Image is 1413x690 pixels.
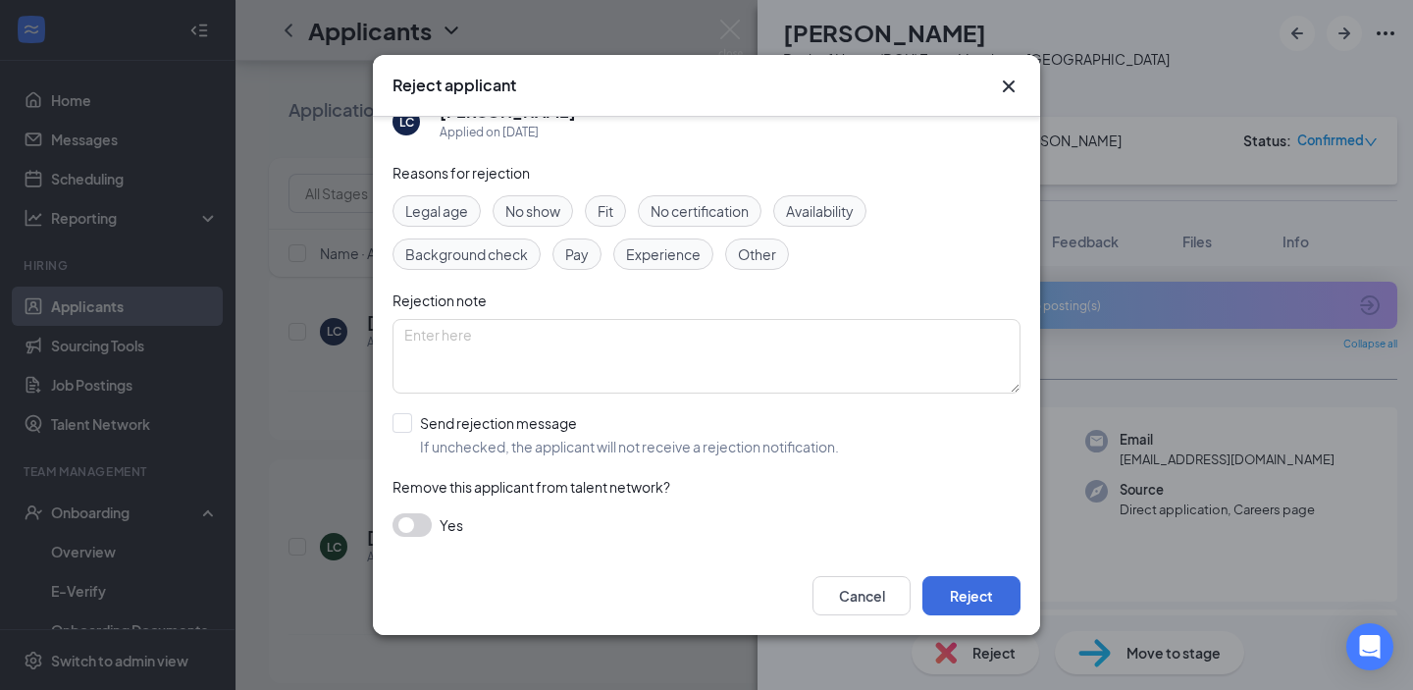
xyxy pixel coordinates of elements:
[812,576,911,615] button: Cancel
[399,114,414,131] div: LC
[786,200,854,222] span: Availability
[1346,623,1393,670] div: Open Intercom Messenger
[405,243,528,265] span: Background check
[392,164,530,182] span: Reasons for rejection
[405,200,468,222] span: Legal age
[997,75,1020,98] button: Close
[626,243,701,265] span: Experience
[505,200,560,222] span: No show
[392,292,487,309] span: Rejection note
[922,576,1020,615] button: Reject
[651,200,749,222] span: No certification
[565,243,589,265] span: Pay
[440,123,576,142] div: Applied on [DATE]
[997,75,1020,98] svg: Cross
[440,513,463,537] span: Yes
[392,75,516,96] h3: Reject applicant
[738,243,776,265] span: Other
[392,478,670,496] span: Remove this applicant from talent network?
[598,200,613,222] span: Fit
